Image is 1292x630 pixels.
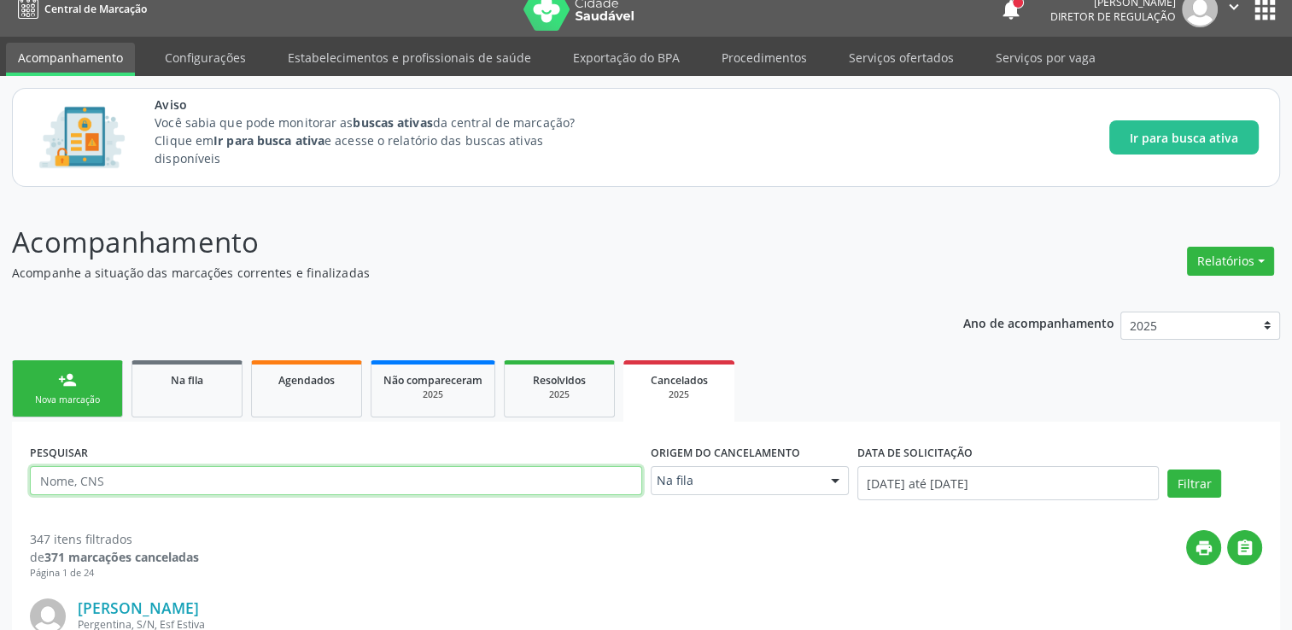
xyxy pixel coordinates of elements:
[1186,530,1221,565] button: print
[78,598,199,617] a: [PERSON_NAME]
[213,132,324,149] strong: Ir para busca ativa
[1195,539,1213,557] i: print
[517,388,602,401] div: 2025
[353,114,432,131] strong: buscas ativas
[857,466,1159,500] input: Selecione um intervalo
[533,373,586,388] span: Resolvidos
[383,388,482,401] div: 2025
[6,43,135,76] a: Acompanhamento
[963,312,1114,333] p: Ano de acompanhamento
[837,43,966,73] a: Serviços ofertados
[1130,129,1238,147] span: Ir para busca ativa
[171,373,203,388] span: Na fila
[276,43,543,73] a: Estabelecimentos e profissionais de saúde
[25,394,110,406] div: Nova marcação
[710,43,819,73] a: Procedimentos
[1227,530,1262,565] button: 
[30,530,199,548] div: 347 itens filtrados
[651,373,708,388] span: Cancelados
[383,373,482,388] span: Não compareceram
[657,472,814,489] span: Na fila
[278,373,335,388] span: Agendados
[1236,539,1254,557] i: 
[1109,120,1259,155] button: Ir para busca ativa
[155,96,606,114] span: Aviso
[30,466,642,495] input: Nome, CNS
[44,2,147,16] span: Central de Marcação
[635,388,722,401] div: 2025
[1050,9,1176,24] span: Diretor de regulação
[857,440,973,466] label: DATA DE SOLICITAÇÃO
[155,114,606,167] p: Você sabia que pode monitorar as da central de marcação? Clique em e acesse o relatório das busca...
[12,221,900,264] p: Acompanhamento
[984,43,1108,73] a: Serviços por vaga
[33,99,131,176] img: Imagem de CalloutCard
[30,440,88,466] label: PESQUISAR
[651,440,800,466] label: Origem do cancelamento
[30,566,199,580] div: Página 1 de 24
[12,264,900,282] p: Acompanhe a situação das marcações correntes e finalizadas
[153,43,258,73] a: Configurações
[58,370,77,389] div: person_add
[1187,247,1274,276] button: Relatórios
[44,549,199,565] strong: 371 marcações canceladas
[30,548,199,566] div: de
[1167,470,1221,499] button: Filtrar
[561,43,692,73] a: Exportação do BPA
